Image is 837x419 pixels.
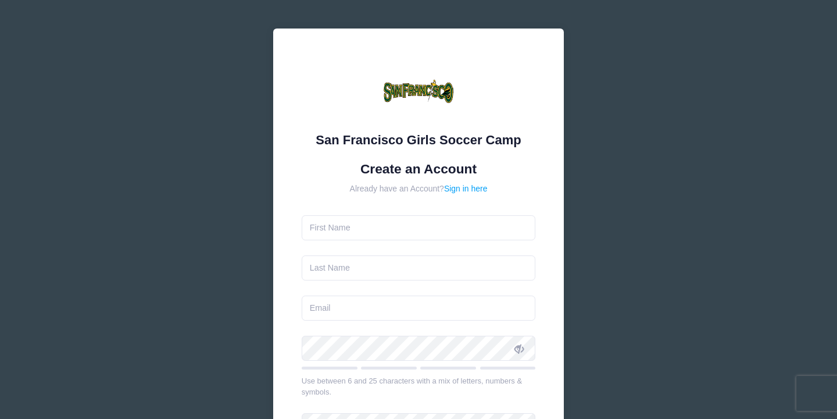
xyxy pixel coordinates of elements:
[302,161,536,177] h1: Create an Account
[302,183,536,195] div: Already have an Account?
[302,375,536,398] div: Use between 6 and 25 characters with a mix of letters, numbers & symbols.
[302,255,536,280] input: Last Name
[302,215,536,240] input: First Name
[444,184,488,193] a: Sign in here
[302,130,536,150] div: San Francisco Girls Soccer Camp
[384,57,453,127] img: San Francisco Girls Soccer Camp
[302,296,536,321] input: Email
